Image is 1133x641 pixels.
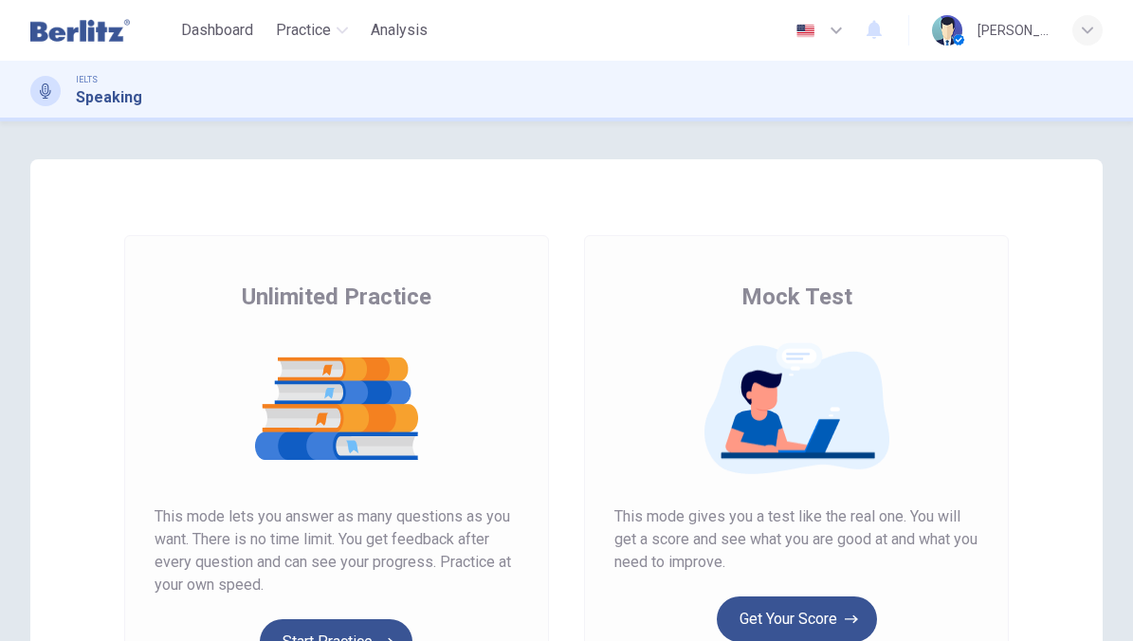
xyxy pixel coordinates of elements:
span: This mode gives you a test like the real one. You will get a score and see what you are good at a... [614,505,978,574]
a: Berlitz Latam logo [30,11,174,49]
button: Dashboard [174,13,261,47]
span: Unlimited Practice [242,282,431,312]
button: Practice [268,13,356,47]
span: This mode lets you answer as many questions as you want. There is no time limit. You get feedback... [155,505,519,596]
span: Analysis [371,19,428,42]
span: Practice [276,19,331,42]
span: IELTS [76,73,98,86]
img: Profile picture [932,15,962,46]
h1: Speaking [76,86,142,109]
img: en [794,24,817,38]
div: [PERSON_NAME] [978,19,1050,42]
img: Berlitz Latam logo [30,11,130,49]
span: Mock Test [741,282,852,312]
span: Dashboard [181,19,253,42]
button: Analysis [363,13,435,47]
